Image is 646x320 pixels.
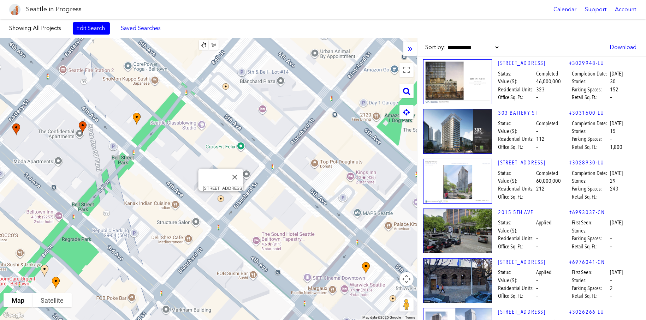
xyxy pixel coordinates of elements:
[536,169,558,177] span: Completed
[498,193,535,201] span: Office Sq. Ft.:
[536,70,558,78] span: Completed
[498,219,535,227] span: Status:
[610,193,612,201] span: –
[610,243,612,250] span: –
[572,185,609,193] span: Parking Spaces:
[498,159,569,167] a: [STREET_ADDRESS]
[26,5,82,14] h1: Seattle in Progress
[536,292,538,300] span: –
[446,44,500,51] select: Sort by:
[2,311,25,320] img: Google
[536,86,545,93] span: 323
[117,22,165,34] a: Saved Searches
[572,268,609,276] span: First Seen:
[399,63,414,77] button: Toggle fullscreen view
[536,284,538,292] span: –
[572,70,609,78] span: Completion Date:
[399,272,414,286] button: Map camera controls
[610,268,623,276] span: [DATE]
[498,292,535,300] span: Office Sq. Ft.:
[498,109,569,117] a: 303 BATTERY ST
[572,277,609,284] span: Stories:
[610,143,622,151] span: 1,800
[572,235,609,242] span: Parking Spaces:
[572,127,609,135] span: Stories:
[572,292,609,300] span: Retail Sq. Ft.:
[498,120,535,127] span: Status:
[498,308,569,316] a: [STREET_ADDRESS]
[610,185,618,193] span: 243
[423,59,492,104] img: 1.jpg
[498,59,569,67] a: [STREET_ADDRESS]
[572,93,609,101] span: Retail Sq. Ft.:
[362,315,401,319] span: Map data ©2025 Google
[2,311,25,320] a: Open this area in Google Maps (opens a new window)
[73,22,110,34] a: Edit Search
[4,293,32,307] button: Show street map
[209,40,219,50] button: Draw a shape
[536,177,561,185] span: 60,000,000
[536,127,538,135] span: –
[536,78,561,85] span: 46,000,000
[423,258,492,303] img: 2200_4TH_AVE_SEATTLE.jpg
[33,25,61,31] span: All Projects
[572,120,609,127] span: Completion Date:
[498,135,535,143] span: Residential Units:
[498,185,535,193] span: Residential Units:
[498,209,569,216] a: 2015 5TH AVE
[536,268,551,276] span: Applied
[536,120,558,127] span: Completed
[610,127,616,135] span: 15
[610,135,612,143] span: –
[32,293,72,307] button: Show satellite imagery
[536,235,538,242] span: –
[536,193,538,201] span: –
[498,127,535,135] span: Value ($):
[569,159,604,167] a: #3028930-LU
[536,135,545,143] span: 112
[226,169,243,186] button: Close
[610,284,613,292] span: 2
[498,284,535,292] span: Residential Units:
[498,177,535,185] span: Value ($):
[498,268,535,276] span: Status:
[498,70,535,78] span: Status:
[202,186,243,191] div: [STREET_ADDRESS]
[498,227,535,235] span: Value ($):
[572,284,609,292] span: Parking Spaces:
[569,308,604,316] a: #3026266-LU
[569,59,604,67] a: #3029948-LU
[498,235,535,242] span: Residential Units:
[498,258,569,266] a: [STREET_ADDRESS]
[498,86,535,93] span: Residential Units:
[610,120,623,127] span: [DATE]
[399,297,414,312] button: Drag Pegman onto the map to open Street View
[572,193,609,201] span: Retail Sq. Ft.:
[610,227,612,235] span: –
[610,219,623,227] span: [DATE]
[610,169,623,177] span: [DATE]
[610,235,612,242] span: –
[498,143,535,151] span: Office Sq. Ft.:
[498,93,535,101] span: Office Sq. Ft.:
[9,4,20,15] img: favicon-96x96.png
[610,292,612,300] span: –
[572,243,609,250] span: Retail Sq. Ft.:
[610,86,618,93] span: 152
[572,177,609,185] span: Stories:
[569,209,605,216] a: #6993037-CN
[536,243,538,250] span: –
[606,41,640,53] a: Download
[536,185,545,193] span: 212
[536,93,538,101] span: –
[536,219,551,227] span: Applied
[569,258,605,266] a: #6976041-CN
[569,109,604,117] a: #3031600-LU
[199,40,209,50] button: Stop drawing
[572,86,609,93] span: Parking Spaces:
[498,169,535,177] span: Status:
[498,243,535,250] span: Office Sq. Ft.:
[423,109,492,154] img: 1.jpg
[423,159,492,204] img: 1.jpg
[423,209,492,253] img: 2015_5TH_AVE_SEATTLE.jpg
